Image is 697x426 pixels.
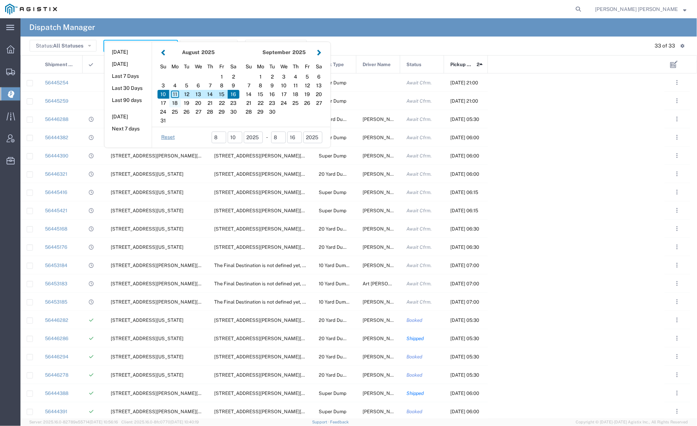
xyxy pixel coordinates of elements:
div: 18 [169,99,181,107]
span: Shipped [406,391,424,396]
button: ... [672,315,682,325]
div: 19 [181,99,193,107]
span: 1601 Dixon Landing Rd, Milpitas, California, 95035, United States [214,190,326,195]
span: Super Dump [319,98,346,104]
a: 56446286 [45,336,68,341]
button: ... [672,151,682,161]
button: [DATE] [105,58,152,70]
a: 56444382 [45,135,68,140]
a: 56446278 [45,372,68,378]
div: 27 [313,99,325,107]
div: 17 [278,90,290,99]
span: Super Dump [319,391,346,396]
div: 23 [266,99,278,107]
span: Kamaljit Singh [363,208,402,213]
a: 56444391 [45,409,67,414]
div: 24 [158,107,169,116]
button: ... [672,351,682,362]
span: Await Cfrm. [406,117,432,122]
div: Sunday [243,61,255,72]
button: ... [672,388,682,398]
span: 08/11/2025, 06:00 [450,135,479,140]
span: 1601 Dixon Landing Rd, Milpitas, California, 95035, United States [214,171,326,177]
span: The Final Destination is not defined yet, Angwin, California, United States [214,281,432,286]
div: 15 [255,90,266,99]
button: ... [672,169,682,179]
button: ... [672,333,682,343]
a: 56445254 [45,80,68,85]
a: 56445176 [45,244,67,250]
div: 12 [302,81,313,90]
div: 1 [255,72,266,81]
div: 14 [204,90,216,99]
span: Sewa Singh [363,171,402,177]
div: 23 [228,99,239,107]
span: Ken Rasmussen [363,299,402,305]
span: 4801 Oakport St, Oakland, California, 94601, United States [111,336,183,341]
span: 08/11/2025, 06:15 [450,190,478,195]
div: 21 [243,99,255,107]
div: 16 [228,90,239,99]
span: Booked [406,317,423,323]
span: 08/11/2025, 07:00 [450,281,479,286]
span: 1601 Dixon Landing Rd, Milpitas, California, 95035, United States [214,336,326,341]
span: - [266,133,268,141]
span: 99 Main St, Daly City, California, 94014, United States [111,190,183,195]
span: 20 Yard Dump Truck [319,372,364,378]
div: Tuesday [181,61,193,72]
span: 08/11/2025, 06:00 [450,409,479,414]
button: Last 7 Days [105,71,152,82]
span: . . . [677,170,678,178]
a: 56453184 [45,263,67,268]
input: dd [228,132,242,143]
span: 10900 N Blaney Ave, Cupertino, California, 95014, United States [111,391,223,396]
div: 12 [181,90,193,99]
span: 10 Yard Dump Truck [319,299,363,305]
span: 10900 N Blaney Ave, Cupertino, California, 95014, United States [111,409,223,414]
span: Daljinder Josan [363,391,402,396]
span: . . . [677,261,678,270]
span: 08/11/2025, 06:00 [450,171,479,177]
button: ... [672,205,682,216]
div: 1 [216,72,228,81]
span: Await Cfrm. [406,190,432,195]
div: 22 [255,99,266,107]
span: 1601 Dixon Landing Rd, Milpitas, California, 95035, United States [214,409,326,414]
button: ... [672,132,682,142]
span: Await Cfrm. [406,208,432,213]
span: Anthony Andrews [363,244,402,250]
span: 901 Bailey Rd, Pittsburg, California, 94565, United States [214,226,326,232]
span: Shipped [406,336,424,341]
span: . . . [677,243,678,251]
a: 56453183 [45,281,67,286]
div: 5 [302,72,313,81]
div: 28 [243,107,255,116]
span: 08/11/2025, 21:00 [450,80,478,85]
span: The Final Destination is not defined yet, Angwin, California, United States [214,299,432,305]
button: Status:All Statuses [30,40,96,52]
span: . . . [677,407,678,416]
span: Await Cfrm. [406,135,432,140]
div: Monday [169,61,181,72]
span: Booked [406,409,423,414]
span: 99 Main St, Daly City, California, 94014, United States [111,208,183,213]
strong: September [262,49,291,55]
span: All Statuses [53,43,83,49]
a: 56446321 [45,171,67,177]
div: 25 [169,107,181,116]
button: ... [672,77,682,88]
span: Kulwinder Singh [363,354,402,360]
div: 3 [278,72,290,81]
span: 1601 Dixon Landing Rd, Milpitas, California, 95035, United States [214,372,326,378]
button: Last 30 Days [105,83,152,94]
a: Feedback [330,420,349,424]
a: 56445416 [45,190,67,195]
span: 4801 Oakport St, Oakland, California, 94601, United States [111,317,183,323]
div: 27 [193,107,204,116]
span: 08/11/2025, 05:30 [450,317,479,323]
span: 1601 Dixon Landing Rd, Milpitas, California, 95035, United States [214,391,326,396]
div: 10 [278,81,290,90]
div: 19 [302,90,313,99]
button: ... [672,297,682,307]
div: 24 [278,99,290,107]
